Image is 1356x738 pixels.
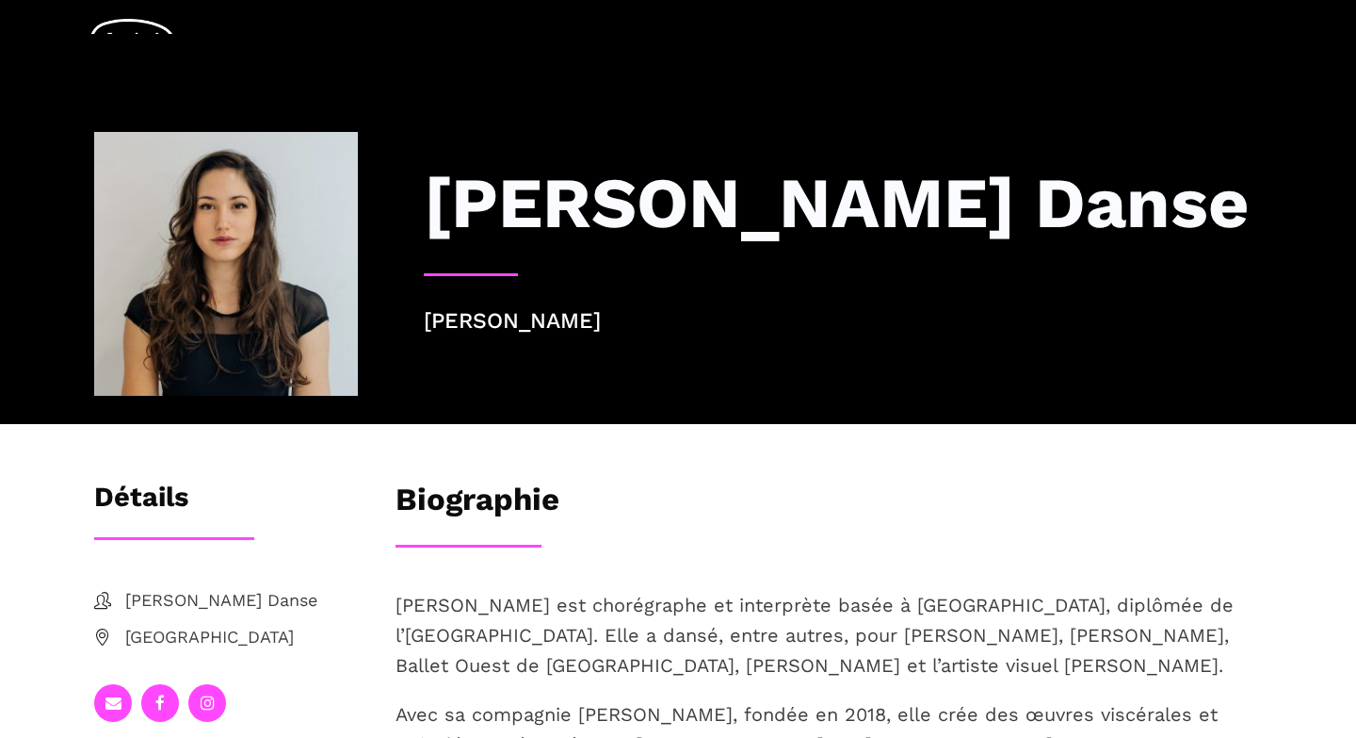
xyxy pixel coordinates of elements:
[94,684,132,722] a: email
[87,19,181,95] img: logo-fqd-med
[94,481,188,528] h3: Détails
[188,684,226,722] a: instagram
[424,304,1262,339] p: [PERSON_NAME]
[395,481,559,528] h3: Biographie
[424,160,1249,245] h3: [PERSON_NAME] Danse
[125,624,358,651] span: [GEOGRAPHIC_DATA]
[94,132,358,396] img: IMG01031-Edit
[141,684,179,722] a: facebook
[125,587,358,615] span: [PERSON_NAME] Danse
